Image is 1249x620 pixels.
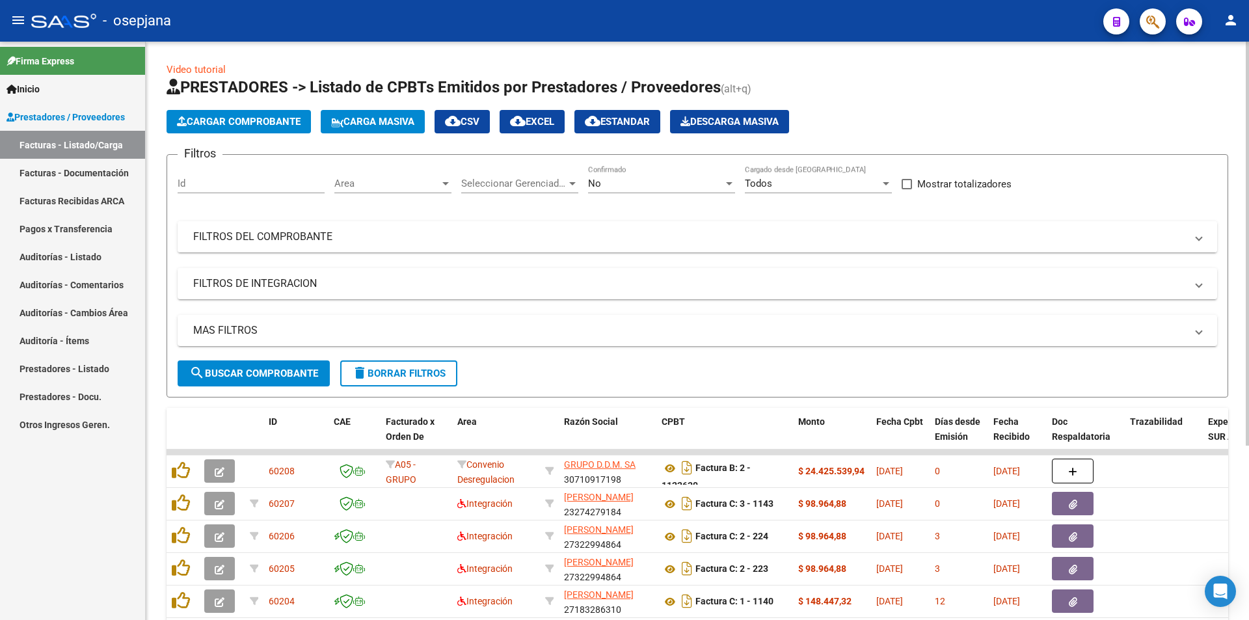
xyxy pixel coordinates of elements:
[178,144,222,163] h3: Filtros
[935,563,940,574] span: 3
[1052,416,1110,442] span: Doc Respaldatoria
[564,416,618,427] span: Razón Social
[670,110,789,133] button: Descarga Masiva
[457,459,515,485] span: Convenio Desregulacion
[745,178,772,189] span: Todos
[321,110,425,133] button: Carga Masiva
[1125,408,1203,465] datatable-header-cell: Trazabilidad
[678,526,695,546] i: Descargar documento
[993,416,1030,442] span: Fecha Recibido
[7,110,125,124] span: Prestadores / Proveedores
[871,408,930,465] datatable-header-cell: Fecha Cpbt
[564,587,651,615] div: 27183286310
[876,563,903,574] span: [DATE]
[269,416,277,427] span: ID
[10,12,26,28] mat-icon: menu
[269,466,295,476] span: 60208
[178,221,1217,252] mat-expansion-panel-header: FILTROS DEL COMPROBANTE
[461,178,567,189] span: Seleccionar Gerenciador
[993,563,1020,574] span: [DATE]
[876,416,923,427] span: Fecha Cpbt
[334,178,440,189] span: Area
[7,54,74,68] span: Firma Express
[193,323,1186,338] mat-panel-title: MAS FILTROS
[876,498,903,509] span: [DATE]
[564,459,636,470] span: GRUPO D.D.M. SA
[1223,12,1239,28] mat-icon: person
[1205,576,1236,607] div: Open Intercom Messenger
[798,498,846,509] strong: $ 98.964,88
[695,564,768,574] strong: Factura C: 2 - 223
[178,315,1217,346] mat-expansion-panel-header: MAS FILTROS
[798,596,852,606] strong: $ 148.447,32
[930,408,988,465] datatable-header-cell: Días desde Emisión
[435,110,490,133] button: CSV
[510,113,526,129] mat-icon: cloud_download
[7,82,40,96] span: Inicio
[564,492,634,502] span: [PERSON_NAME]
[1047,408,1125,465] datatable-header-cell: Doc Respaldatoria
[678,493,695,514] i: Descargar documento
[189,368,318,379] span: Buscar Comprobante
[585,113,600,129] mat-icon: cloud_download
[452,408,540,465] datatable-header-cell: Area
[695,597,773,607] strong: Factura C: 1 - 1140
[352,365,368,381] mat-icon: delete
[167,110,311,133] button: Cargar Comprobante
[670,110,789,133] app-download-masive: Descarga masiva de comprobantes (adjuntos)
[564,490,651,517] div: 23274279184
[935,498,940,509] span: 0
[167,64,226,75] a: Video tutorial
[178,268,1217,299] mat-expansion-panel-header: FILTROS DE INTEGRACION
[178,360,330,386] button: Buscar Comprobante
[721,83,751,95] span: (alt+q)
[269,498,295,509] span: 60207
[662,416,685,427] span: CPBT
[798,416,825,427] span: Monto
[329,408,381,465] datatable-header-cell: CAE
[500,110,565,133] button: EXCEL
[993,531,1020,541] span: [DATE]
[263,408,329,465] datatable-header-cell: ID
[457,563,513,574] span: Integración
[167,78,721,96] span: PRESTADORES -> Listado de CPBTs Emitidos por Prestadores / Proveedores
[935,466,940,476] span: 0
[935,596,945,606] span: 12
[457,498,513,509] span: Integración
[988,408,1047,465] datatable-header-cell: Fecha Recibido
[334,416,351,427] span: CAE
[876,596,903,606] span: [DATE]
[917,176,1012,192] span: Mostrar totalizadores
[564,522,651,550] div: 27322994864
[793,408,871,465] datatable-header-cell: Monto
[662,463,751,491] strong: Factura B: 2 - 1122630
[269,596,295,606] span: 60204
[564,589,634,600] span: [PERSON_NAME]
[876,466,903,476] span: [DATE]
[457,596,513,606] span: Integración
[695,499,773,509] strong: Factura C: 3 - 1143
[798,563,846,574] strong: $ 98.964,88
[193,230,1186,244] mat-panel-title: FILTROS DEL COMPROBANTE
[564,557,634,567] span: [PERSON_NAME]
[564,524,634,535] span: [PERSON_NAME]
[798,531,846,541] strong: $ 98.964,88
[457,531,513,541] span: Integración
[876,531,903,541] span: [DATE]
[340,360,457,386] button: Borrar Filtros
[935,416,980,442] span: Días desde Emisión
[993,466,1020,476] span: [DATE]
[798,466,865,476] strong: $ 24.425.539,94
[993,596,1020,606] span: [DATE]
[678,558,695,579] i: Descargar documento
[445,116,479,128] span: CSV
[386,416,435,442] span: Facturado x Orden De
[656,408,793,465] datatable-header-cell: CPBT
[510,116,554,128] span: EXCEL
[189,365,205,381] mat-icon: search
[177,116,301,128] span: Cargar Comprobante
[678,591,695,612] i: Descargar documento
[564,555,651,582] div: 27322994864
[574,110,660,133] button: Estandar
[680,116,779,128] span: Descarga Masiva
